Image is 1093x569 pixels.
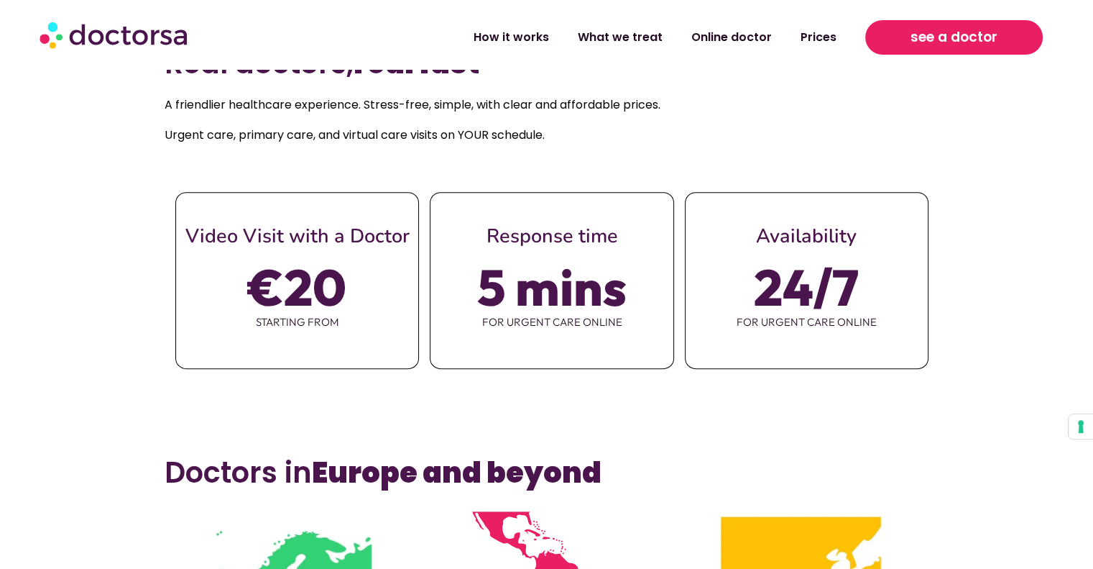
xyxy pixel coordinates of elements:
span: 5 mins [477,267,627,307]
span: see a doctor [910,26,997,49]
a: Prices [786,21,851,54]
span: Response time [486,223,617,250]
button: Your consent preferences for tracking technologies [1069,414,1093,439]
a: Online doctor [677,21,786,54]
a: What we treat [563,21,677,54]
span: starting from [176,307,418,337]
p: A friendlier healthcare experience. Stress-free, simple, with clear and affordable prices. [165,95,928,115]
b: Europe and beyond [312,452,601,493]
a: How it works [459,21,563,54]
a: see a doctor [865,20,1043,55]
span: Availability [756,223,857,250]
h3: Doctors in [165,455,928,490]
h2: Real doctors, [165,46,928,81]
span: €20 [248,267,346,307]
span: Video Visit with a Doctor [185,223,410,250]
nav: Menu [288,21,851,54]
span: for urgent care online [430,307,673,337]
span: for urgent care online [686,307,928,337]
span: 24/7 [754,267,859,307]
p: Urgent care, primary care, and virtual care visits on YOUR schedule. [165,125,928,145]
